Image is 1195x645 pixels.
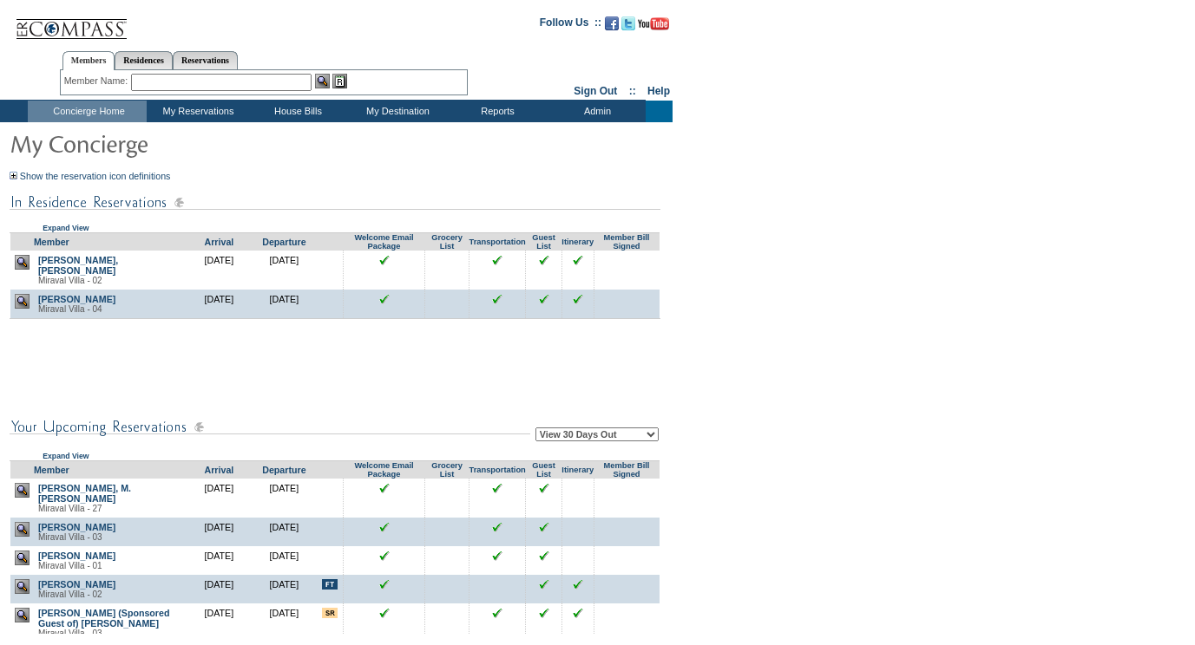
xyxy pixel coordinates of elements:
[573,255,583,265] input: Click to see this reservation's itinerary
[574,85,617,97] a: Sign Out
[379,294,390,304] img: chkSmaller.gif
[627,255,627,256] img: blank.gif
[38,304,102,314] span: Miraval Villa - 04
[205,237,234,247] a: Arrival
[627,608,627,609] img: blank.gif
[115,51,173,69] a: Residences
[38,590,102,599] span: Miraval Villa - 02
[492,551,502,561] input: Click to see this reservation's transportation information
[38,276,102,285] span: Miraval Villa - 02
[262,237,305,247] a: Departure
[38,483,131,504] a: [PERSON_NAME], M. [PERSON_NAME]
[15,522,30,537] img: view
[38,629,102,638] span: Miraval Villa - 03
[492,608,502,618] input: Click to see this reservation's transportation information
[532,233,555,251] a: Guest List
[492,522,502,532] input: Click to see this reservation's transportation information
[10,172,17,179] img: Show the reservation icon definitions
[187,546,252,575] td: [DATE]
[539,522,549,532] input: Click to see this reservation's guest list
[379,579,390,590] img: chkSmaller.gif
[252,518,317,546] td: [DATE]
[561,466,594,474] a: Itinerary
[252,603,317,642] td: [DATE]
[34,465,69,475] a: Member
[62,51,115,70] a: Members
[540,15,601,36] td: Follow Us ::
[38,504,102,513] span: Miraval Villa - 27
[627,294,627,295] img: blank.gif
[315,74,330,88] img: View
[447,579,448,580] img: blank.gif
[252,290,317,319] td: [DATE]
[447,551,448,551] img: blank.gif
[34,237,69,247] a: Member
[492,255,502,265] input: Click to see this reservation's transportation information
[532,461,555,479] a: Guest List
[38,561,102,570] span: Miraval Villa - 01
[322,608,338,618] input: There are special requests for this reservation!
[605,22,619,32] a: Become our fan on Facebook
[627,551,627,551] img: blank.gif
[447,483,448,484] img: blank.gif
[38,294,115,304] a: [PERSON_NAME]
[539,255,549,265] input: Click to see this reservation's guest list
[447,294,448,295] img: blank.gif
[15,483,30,498] img: view
[10,416,530,438] img: subTtlConUpcomingReservatio.gif
[332,74,347,88] img: Reservations
[539,294,549,304] input: Click to see this reservation's guest list
[447,608,448,609] img: blank.gif
[431,233,463,251] a: Grocery List
[15,579,30,594] img: view
[252,546,317,575] td: [DATE]
[539,551,549,561] input: Click to see this reservation's guest list
[205,465,234,475] a: Arrival
[627,579,627,580] img: blank.gif
[354,461,413,479] a: Welcome Email Package
[621,22,635,32] a: Follow us on Twitter
[252,251,317,290] td: [DATE]
[577,522,578,523] img: blank.gif
[561,238,594,246] a: Itinerary
[262,465,305,475] a: Departure
[539,483,549,493] input: Click to see this reservation's guest list
[38,608,170,629] a: [PERSON_NAME] (Sponsored Guest of) [PERSON_NAME]
[187,575,252,603] td: [DATE]
[627,483,627,484] img: blank.gif
[379,551,390,561] img: chkSmaller.gif
[64,74,131,88] div: Member Name:
[446,101,546,122] td: Reports
[252,575,317,603] td: [DATE]
[346,101,446,122] td: My Destination
[577,551,578,551] img: blank.gif
[621,16,635,30] img: Follow us on Twitter
[605,16,619,30] img: Become our fan on Facebook
[38,551,115,561] a: [PERSON_NAME]
[638,17,669,30] img: Subscribe to our YouTube Channel
[322,579,338,590] input: This is the first travel event for this member!
[15,255,30,270] img: view
[38,532,102,542] span: Miraval Villa - 03
[379,608,390,618] img: chkSmaller.gif
[492,294,502,304] input: Click to see this reservation's transportation information
[539,579,549,590] input: Click to see this reservation's guest list
[187,603,252,642] td: [DATE]
[43,224,89,232] a: Expand View
[638,22,669,32] a: Subscribe to our YouTube Channel
[629,85,636,97] span: ::
[627,522,627,523] img: blank.gif
[43,452,89,460] a: Expand View
[573,608,583,618] input: Click to see this reservation's itinerary
[38,579,115,590] a: [PERSON_NAME]
[379,255,390,265] img: chkSmaller.gif
[431,461,463,479] a: Grocery List
[20,171,171,181] a: Show the reservation icon definitions
[546,101,646,122] td: Admin
[447,255,448,256] img: blank.gif
[246,101,346,122] td: House Bills
[38,255,118,276] a: [PERSON_NAME], [PERSON_NAME]
[469,238,525,246] a: Transportation
[447,522,448,523] img: blank.gif
[492,483,502,493] input: Click to see this reservation's transportation information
